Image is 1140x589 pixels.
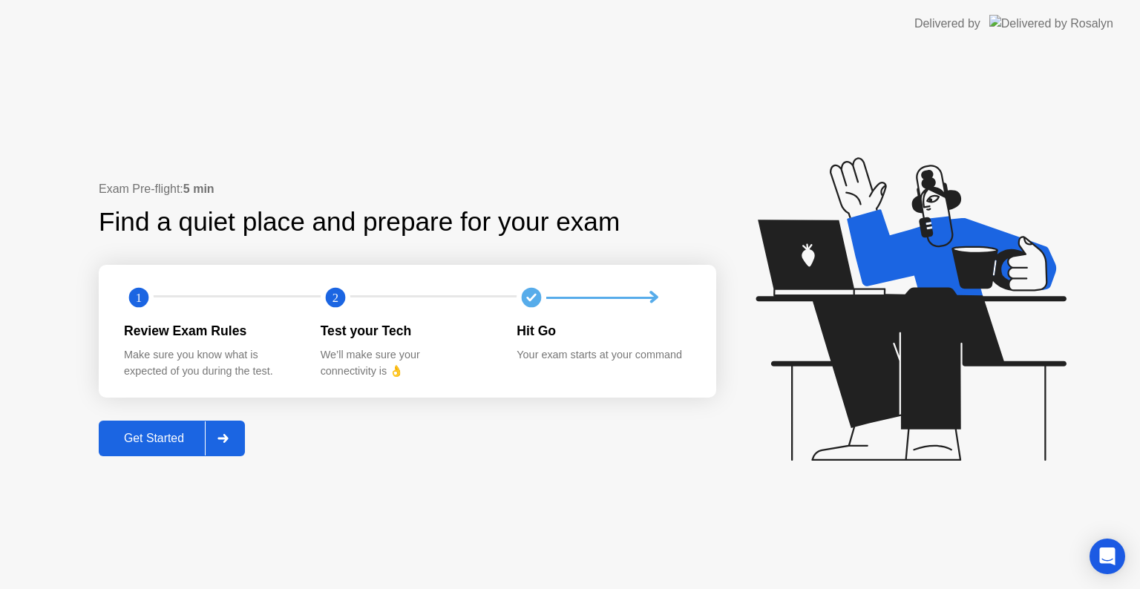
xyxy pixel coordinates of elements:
[124,321,297,340] div: Review Exam Rules
[989,15,1113,32] img: Delivered by Rosalyn
[124,347,297,379] div: Make sure you know what is expected of you during the test.
[99,421,245,456] button: Get Started
[1090,539,1125,574] div: Open Intercom Messenger
[99,203,622,242] div: Find a quiet place and prepare for your exam
[517,321,689,340] div: Hit Go
[103,432,205,445] div: Get Started
[332,291,338,305] text: 2
[914,15,980,33] div: Delivered by
[321,347,494,379] div: We’ll make sure your connectivity is 👌
[321,321,494,340] div: Test your Tech
[517,347,689,363] div: Your exam starts at your command
[183,182,214,195] b: 5 min
[136,291,142,305] text: 1
[99,180,716,198] div: Exam Pre-flight:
